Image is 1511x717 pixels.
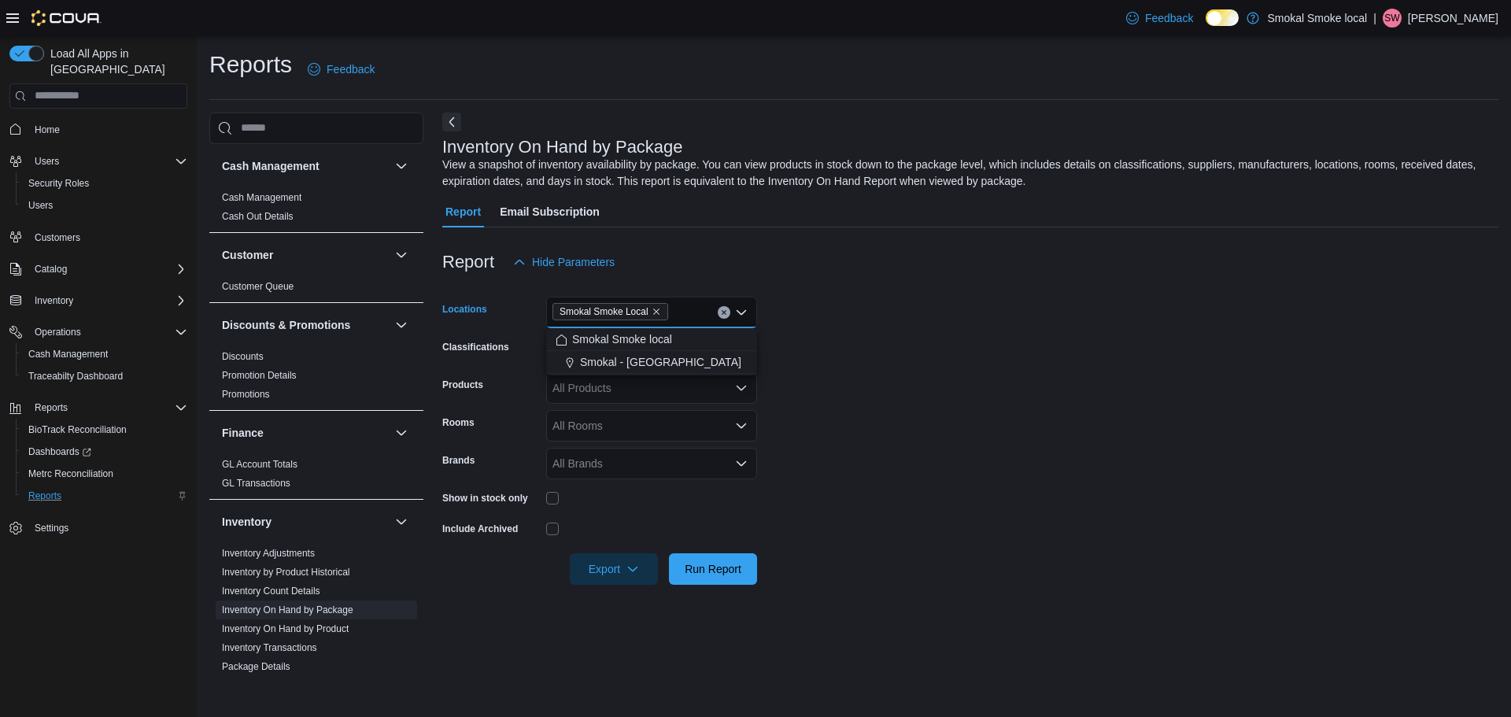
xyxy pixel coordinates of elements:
[222,477,290,490] span: GL Transactions
[28,199,53,212] span: Users
[16,172,194,194] button: Security Roles
[222,514,272,530] h3: Inventory
[3,321,194,343] button: Operations
[718,306,730,319] button: Clear input
[16,419,194,441] button: BioTrack Reconciliation
[22,442,98,461] a: Dashboards
[222,158,320,174] h3: Cash Management
[209,49,292,80] h1: Reports
[22,420,133,439] a: BioTrack Reconciliation
[22,174,187,193] span: Security Roles
[209,277,423,302] div: Customer
[222,191,301,204] span: Cash Management
[28,519,75,538] a: Settings
[507,246,621,278] button: Hide Parameters
[222,514,389,530] button: Inventory
[669,553,757,585] button: Run Report
[222,247,273,263] h3: Customer
[28,152,65,171] button: Users
[392,157,411,176] button: Cash Management
[442,379,483,391] label: Products
[222,548,315,559] a: Inventory Adjustments
[3,150,194,172] button: Users
[552,303,668,320] span: Smokal Smoke Local
[735,457,748,470] button: Open list of options
[22,464,120,483] a: Metrc Reconciliation
[222,247,389,263] button: Customer
[22,442,187,461] span: Dashboards
[35,294,73,307] span: Inventory
[222,566,350,578] span: Inventory by Product Historical
[16,194,194,216] button: Users
[44,46,187,77] span: Load All Apps in [GEOGRAPHIC_DATA]
[16,441,194,463] a: Dashboards
[442,341,509,353] label: Classifications
[222,158,389,174] button: Cash Management
[209,188,423,232] div: Cash Management
[35,401,68,414] span: Reports
[570,553,658,585] button: Export
[22,196,187,215] span: Users
[1120,2,1199,34] a: Feedback
[28,348,108,360] span: Cash Management
[222,458,297,471] span: GL Account Totals
[652,307,661,316] button: Remove Smokal Smoke Local from selection in this group
[580,354,741,370] span: Smokal - [GEOGRAPHIC_DATA]
[28,228,87,247] a: Customers
[392,423,411,442] button: Finance
[22,420,187,439] span: BioTrack Reconciliation
[28,291,79,310] button: Inventory
[546,351,757,374] button: Smokal - [GEOGRAPHIC_DATA]
[16,365,194,387] button: Traceabilty Dashboard
[442,454,475,467] label: Brands
[222,425,389,441] button: Finance
[327,61,375,77] span: Feedback
[546,328,757,351] button: Smokal Smoke local
[222,567,350,578] a: Inventory by Product Historical
[392,246,411,264] button: Customer
[222,388,270,401] span: Promotions
[1145,10,1193,26] span: Feedback
[222,641,317,654] span: Inventory Transactions
[3,258,194,280] button: Catalog
[560,304,648,320] span: Smokal Smoke Local
[28,291,187,310] span: Inventory
[22,486,187,505] span: Reports
[392,512,411,531] button: Inventory
[22,345,114,364] a: Cash Management
[35,155,59,168] span: Users
[532,254,615,270] span: Hide Parameters
[22,367,129,386] a: Traceabilty Dashboard
[3,516,194,539] button: Settings
[222,478,290,489] a: GL Transactions
[222,317,389,333] button: Discounts & Promotions
[500,196,600,227] span: Email Subscription
[442,113,461,131] button: Next
[16,463,194,485] button: Metrc Reconciliation
[1373,9,1376,28] p: |
[222,370,297,381] a: Promotion Details
[222,661,290,672] a: Package Details
[3,226,194,249] button: Customers
[1206,9,1239,26] input: Dark Mode
[442,303,487,316] label: Locations
[1267,9,1367,28] p: Smokal Smoke local
[3,290,194,312] button: Inventory
[442,253,494,272] h3: Report
[3,118,194,141] button: Home
[735,306,748,319] button: Close list of options
[222,679,290,692] span: Package History
[222,192,301,203] a: Cash Management
[222,317,350,333] h3: Discounts & Promotions
[28,370,123,383] span: Traceabilty Dashboard
[392,316,411,334] button: Discounts & Promotions
[28,468,113,480] span: Metrc Reconciliation
[28,323,87,342] button: Operations
[222,547,315,560] span: Inventory Adjustments
[546,328,757,374] div: Choose from the following options
[16,343,194,365] button: Cash Management
[28,490,61,502] span: Reports
[28,445,91,458] span: Dashboards
[35,263,67,275] span: Catalog
[445,196,481,227] span: Report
